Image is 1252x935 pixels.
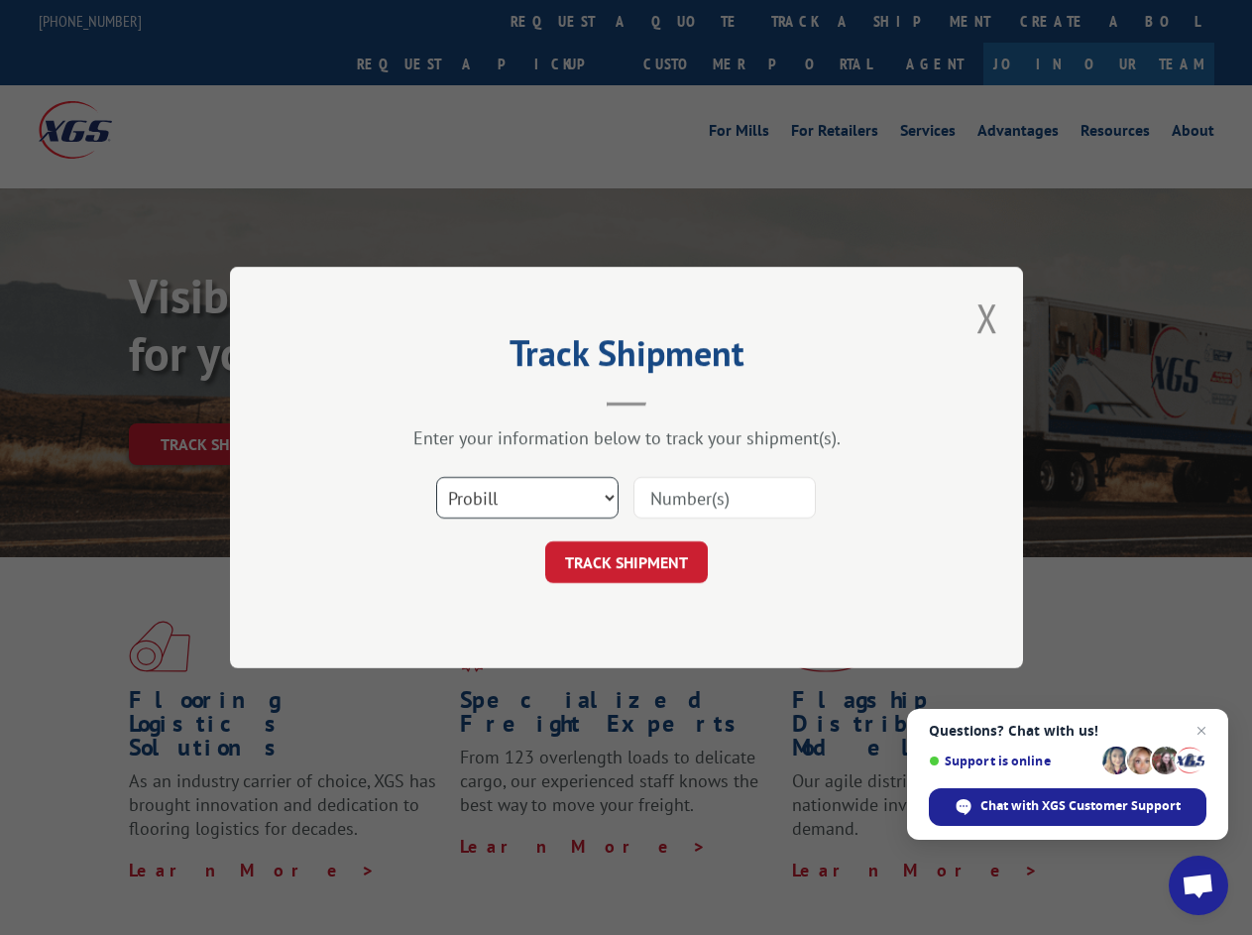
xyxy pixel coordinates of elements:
[329,339,924,377] h2: Track Shipment
[929,754,1095,768] span: Support is online
[980,797,1181,815] span: Chat with XGS Customer Support
[929,788,1206,826] div: Chat with XGS Customer Support
[976,292,998,344] button: Close modal
[329,426,924,449] div: Enter your information below to track your shipment(s).
[633,477,816,519] input: Number(s)
[545,541,708,583] button: TRACK SHIPMENT
[929,723,1206,739] span: Questions? Chat with us!
[1190,719,1213,743] span: Close chat
[1169,856,1228,915] div: Open chat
